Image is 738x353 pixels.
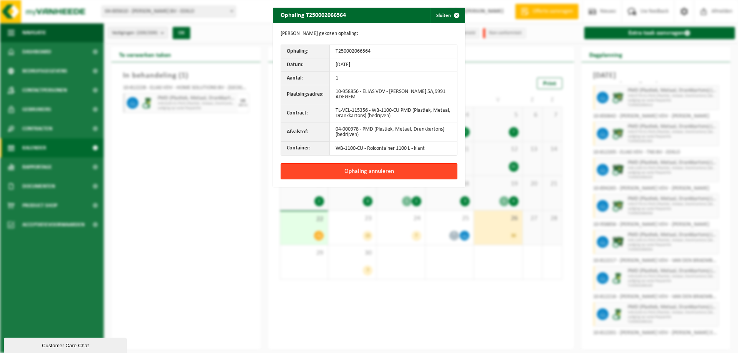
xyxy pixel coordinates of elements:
[330,72,457,85] td: 1
[281,142,330,155] th: Container:
[330,58,457,72] td: [DATE]
[330,85,457,104] td: 10-958856 - ELIAS VDV - [PERSON_NAME] 5A,9991 ADEGEM
[330,104,457,123] td: TL-VEL-115356 - WB-1100-CU PMD (Plastiek, Metaal, Drankkartons) (bedrijven)
[281,45,330,58] th: Ophaling:
[330,123,457,142] td: 04-000978 - PMD (Plastiek, Metaal, Drankkartons) (bedrijven)
[4,336,128,353] iframe: chat widget
[430,8,464,23] button: Sluiten
[281,85,330,104] th: Plaatsingsadres:
[281,72,330,85] th: Aantal:
[281,123,330,142] th: Afvalstof:
[281,163,457,179] button: Ophaling annuleren
[281,31,457,37] p: [PERSON_NAME] gekozen ophaling:
[273,8,354,22] h2: Ophaling T250002066564
[281,58,330,72] th: Datum:
[330,45,457,58] td: T250002066564
[330,142,457,155] td: WB-1100-CU - Rolcontainer 1100 L - klant
[281,104,330,123] th: Contract:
